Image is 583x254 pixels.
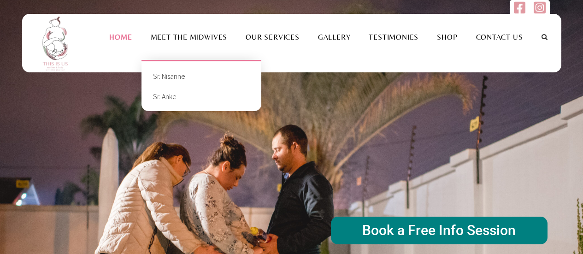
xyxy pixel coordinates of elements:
[100,33,141,41] a: Home
[141,33,237,41] a: Meet the Midwives
[148,66,254,86] a: Sr. Nisanne
[428,33,466,41] a: Shop
[359,33,428,41] a: Testimonies
[148,86,254,106] a: Sr. Anke
[236,33,309,41] a: Our Services
[534,1,545,14] img: instagram-square.svg
[331,217,548,244] rs-layer: Book a Free Info Session
[514,1,525,14] img: facebook-square.svg
[467,33,532,41] a: Contact Us
[36,14,77,72] img: This is us practice
[309,33,360,41] a: Gallery
[534,6,545,17] a: Follow us on Instagram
